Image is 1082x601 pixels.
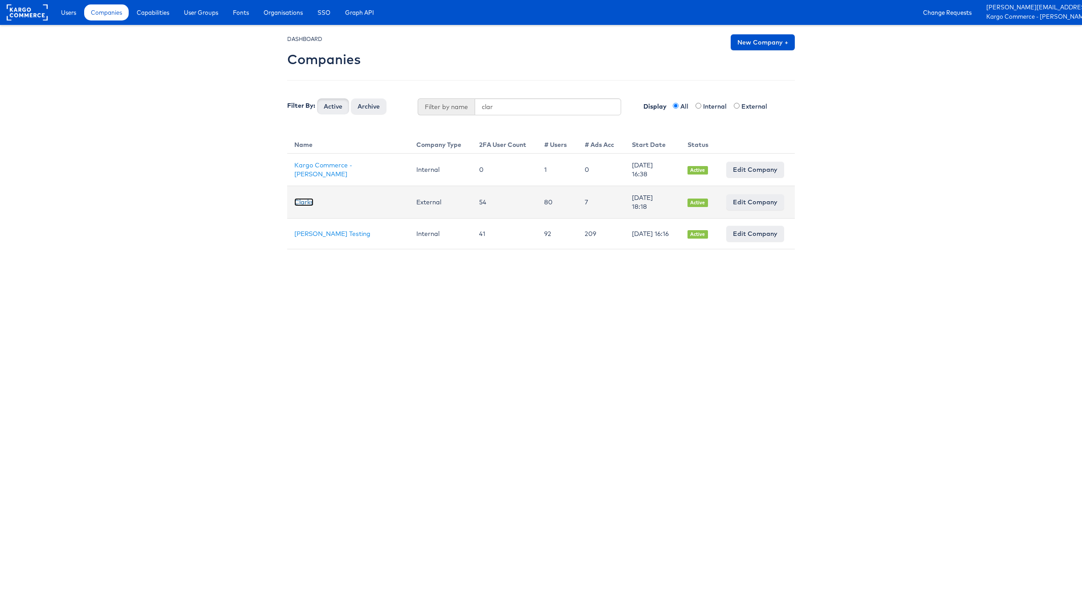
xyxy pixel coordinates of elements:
button: Active [317,98,349,114]
th: Status [680,133,719,154]
td: [DATE] 16:16 [625,219,680,249]
span: Fonts [233,8,249,17]
a: Kargo Commerce - [PERSON_NAME] [986,12,1075,22]
a: Kargo Commerce - [PERSON_NAME] [294,161,352,178]
td: 1 [537,154,578,186]
h2: Companies [287,52,361,67]
span: Active [687,230,708,239]
a: Organisations [257,4,309,20]
span: Capabilities [137,8,169,17]
a: Edit Company [726,162,784,178]
label: Display [635,98,671,111]
th: # Users [537,133,578,154]
span: Companies [91,8,122,17]
td: 7 [578,186,625,219]
a: Fonts [226,4,256,20]
span: User Groups [184,8,218,17]
button: Archive [351,98,386,114]
a: Clarks [294,198,313,206]
td: 0 [472,154,537,186]
td: 92 [537,219,578,249]
a: Change Requests [916,4,978,20]
a: Graph API [338,4,381,20]
label: Internal [703,102,732,111]
th: Name [287,133,409,154]
span: Users [61,8,76,17]
td: External [409,186,472,219]
span: Active [687,199,708,207]
a: SSO [311,4,337,20]
label: Filter By: [287,101,315,110]
td: 209 [578,219,625,249]
label: External [741,102,773,111]
a: [PERSON_NAME] Testing [294,230,370,238]
td: [DATE] 16:38 [625,154,680,186]
th: Start Date [625,133,680,154]
span: Active [687,166,708,175]
a: Capabilities [130,4,176,20]
span: Graph API [345,8,374,17]
small: DASHBOARD [287,36,322,42]
span: Filter by name [418,98,475,115]
a: User Groups [177,4,225,20]
th: # Ads Acc [578,133,625,154]
td: 80 [537,186,578,219]
span: Organisations [264,8,303,17]
td: [DATE] 18:18 [625,186,680,219]
a: New Company + [731,34,795,50]
td: 0 [578,154,625,186]
a: [PERSON_NAME][EMAIL_ADDRESS][PERSON_NAME][DOMAIN_NAME] [986,3,1075,12]
a: Edit Company [726,226,784,242]
td: Internal [409,219,472,249]
span: SSO [317,8,330,17]
td: Internal [409,154,472,186]
th: 2FA User Count [472,133,537,154]
label: All [680,102,694,111]
td: 54 [472,186,537,219]
a: Edit Company [726,194,784,210]
th: Company Type [409,133,472,154]
a: Users [54,4,83,20]
td: 41 [472,219,537,249]
a: Companies [84,4,129,20]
